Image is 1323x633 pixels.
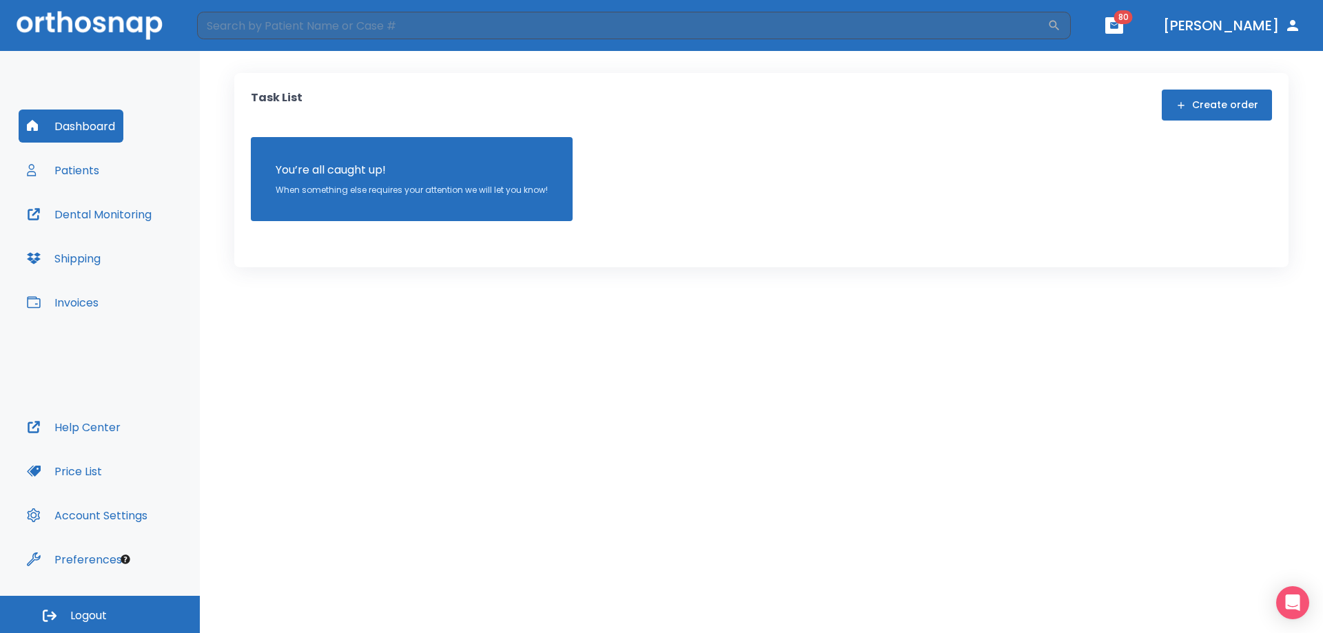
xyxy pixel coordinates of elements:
p: Task List [251,90,302,121]
span: Logout [70,608,107,623]
button: [PERSON_NAME] [1158,13,1306,38]
span: 80 [1114,10,1133,24]
p: When something else requires your attention we will let you know! [276,184,548,196]
button: Patients [19,154,107,187]
img: Orthosnap [17,11,163,39]
div: Open Intercom Messenger [1276,586,1309,619]
button: Preferences [19,543,130,576]
div: Tooltip anchor [119,553,132,565]
button: Dental Monitoring [19,198,160,231]
button: Dashboard [19,110,123,143]
p: You’re all caught up! [276,162,548,178]
button: Shipping [19,242,109,275]
button: Create order [1162,90,1272,121]
button: Account Settings [19,499,156,532]
input: Search by Patient Name or Case # [197,12,1047,39]
button: Invoices [19,286,107,319]
button: Price List [19,455,110,488]
button: Help Center [19,411,129,444]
